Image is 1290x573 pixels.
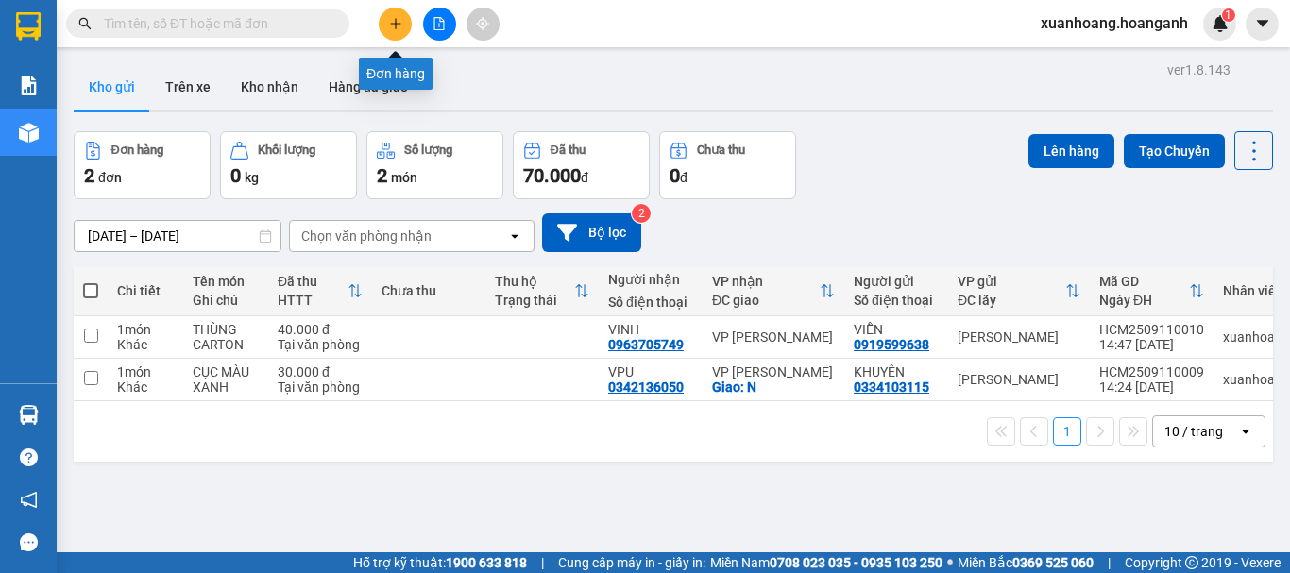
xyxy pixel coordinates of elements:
[608,337,684,352] div: 0963705749
[78,17,92,30] span: search
[467,8,500,41] button: aim
[703,266,844,316] th: Toggle SortBy
[958,552,1094,573] span: Miền Bắc
[608,379,684,395] div: 0342136050
[608,272,693,287] div: Người nhận
[314,64,423,110] button: Hàng đã giao
[14,124,43,143] span: CR :
[712,364,835,379] div: VP [PERSON_NAME]
[670,164,680,187] span: 0
[551,143,586,157] div: Đã thu
[180,61,332,84] div: VINH
[854,379,929,395] div: 0334103115
[84,164,94,187] span: 2
[712,329,835,345] div: VP [PERSON_NAME]
[1028,134,1114,168] button: Lên hàng
[854,322,939,337] div: VIỄN
[1026,11,1203,35] span: xuanhoang.hoanganh
[1246,8,1279,41] button: caret-down
[19,76,39,95] img: solution-icon
[854,337,929,352] div: 0919599638
[770,555,942,570] strong: 0708 023 035 - 0935 103 250
[1254,15,1271,32] span: caret-down
[180,18,226,38] span: Nhận:
[710,552,942,573] span: Miền Nam
[278,274,348,289] div: Đã thu
[98,170,122,185] span: đơn
[958,372,1080,387] div: [PERSON_NAME]
[712,293,820,308] div: ĐC giao
[558,552,705,573] span: Cung cấp máy in - giấy in:
[111,143,163,157] div: Đơn hàng
[150,64,226,110] button: Trên xe
[278,364,363,379] div: 30.000 đ
[608,322,693,337] div: VINH
[245,170,259,185] span: kg
[278,293,348,308] div: HTTT
[16,16,45,36] span: Gửi:
[697,143,745,157] div: Chưa thu
[366,131,503,199] button: Số lượng2món
[180,16,332,61] div: VP [PERSON_NAME]
[20,491,38,509] span: notification
[74,131,211,199] button: Đơn hàng2đơn
[268,266,372,316] th: Toggle SortBy
[1099,379,1204,395] div: 14:24 [DATE]
[854,364,939,379] div: KHUYÊN
[581,170,588,185] span: đ
[632,204,651,223] sup: 2
[1012,555,1094,570] strong: 0369 525 060
[117,322,174,337] div: 1 món
[712,379,835,395] div: Giao: N
[1099,364,1204,379] div: HCM2509110009
[423,8,456,41] button: file-add
[220,131,357,199] button: Khối lượng0kg
[659,131,796,199] button: Chưa thu0đ
[180,84,332,110] div: 0963705749
[958,274,1065,289] div: VP gửi
[117,364,174,379] div: 1 món
[16,59,167,81] div: VIỄN
[507,228,522,244] svg: open
[20,533,38,551] span: message
[947,559,953,566] span: ⚪️
[301,227,432,245] div: Chọn văn phòng nhận
[16,16,167,59] div: [PERSON_NAME]
[278,337,363,352] div: Tại văn phòng
[485,266,599,316] th: Toggle SortBy
[230,164,241,187] span: 0
[608,364,693,379] div: VPU
[958,329,1080,345] div: [PERSON_NAME]
[1099,293,1189,308] div: Ngày ĐH
[104,13,327,34] input: Tìm tên, số ĐT hoặc mã đơn
[541,552,544,573] span: |
[14,122,170,144] div: 40.000
[513,131,650,199] button: Đã thu70.000đ
[1238,424,1253,439] svg: open
[377,164,387,187] span: 2
[258,143,315,157] div: Khối lượng
[75,221,280,251] input: Select a date range.
[1225,8,1231,22] span: 1
[854,274,939,289] div: Người gửi
[1124,134,1225,168] button: Tạo Chuyến
[404,143,452,157] div: Số lượng
[523,164,581,187] span: 70.000
[1108,552,1111,573] span: |
[19,405,39,425] img: warehouse-icon
[446,555,527,570] strong: 1900 633 818
[433,17,446,30] span: file-add
[1099,322,1204,337] div: HCM2509110010
[193,274,259,289] div: Tên món
[958,293,1065,308] div: ĐC lấy
[854,293,939,308] div: Số điện thoại
[948,266,1090,316] th: Toggle SortBy
[353,552,527,573] span: Hỗ trợ kỹ thuật:
[193,322,259,352] div: THÙNG CARTON
[382,283,476,298] div: Chưa thu
[117,337,174,352] div: Khác
[1185,556,1198,569] span: copyright
[117,283,174,298] div: Chi tiết
[1099,274,1189,289] div: Mã GD
[542,213,641,252] button: Bộ lọc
